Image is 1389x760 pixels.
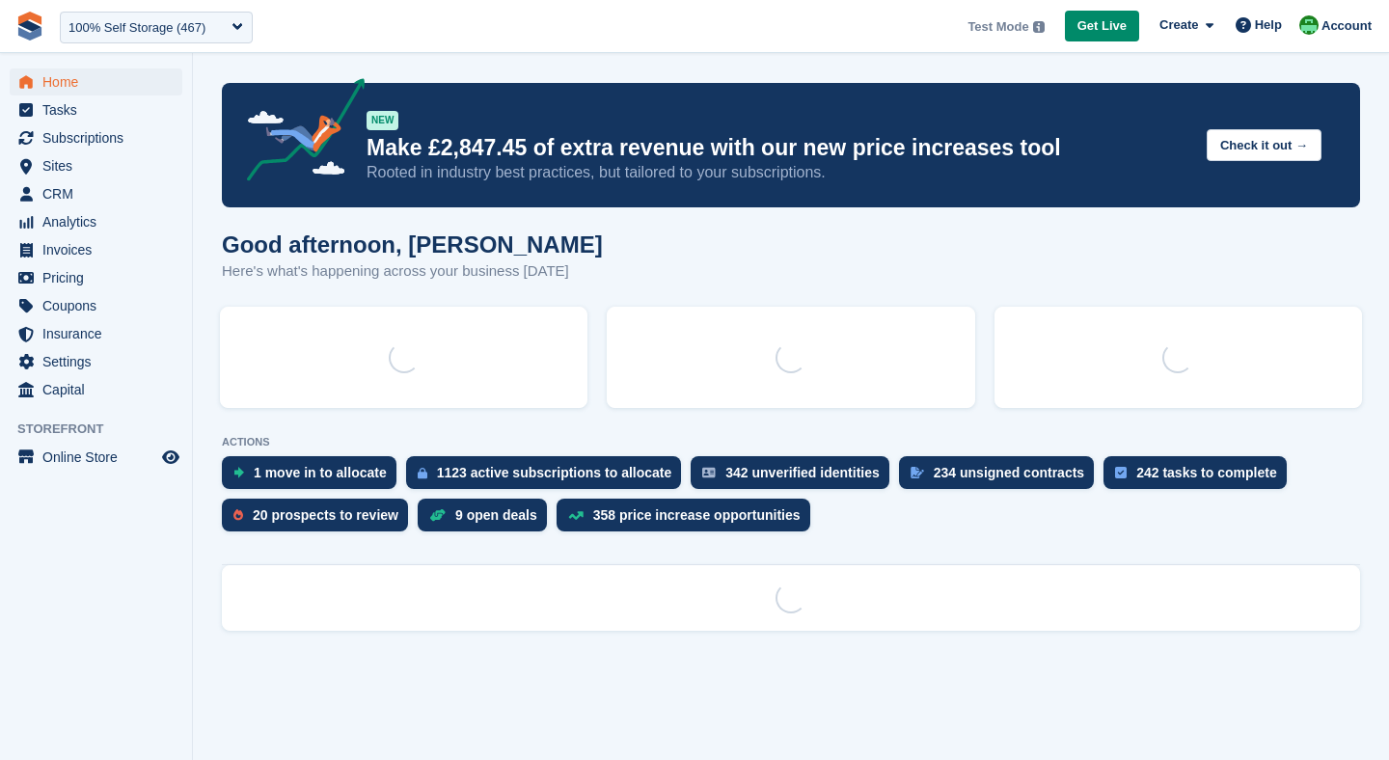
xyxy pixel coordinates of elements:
[10,264,182,291] a: menu
[10,152,182,179] a: menu
[691,456,899,499] a: 342 unverified identities
[231,78,366,188] img: price-adjustments-announcement-icon-8257ccfd72463d97f412b2fc003d46551f7dbcb40ab6d574587a9cd5c0d94...
[455,507,537,523] div: 9 open deals
[10,376,182,403] a: menu
[222,260,603,283] p: Here's what's happening across your business [DATE]
[1033,21,1045,33] img: icon-info-grey-7440780725fd019a000dd9b08b2336e03edf1995a4989e88bcd33f0948082b44.svg
[10,180,182,207] a: menu
[934,465,1084,480] div: 234 unsigned contracts
[42,152,158,179] span: Sites
[253,507,398,523] div: 20 prospects to review
[1115,467,1127,478] img: task-75834270c22a3079a89374b754ae025e5fb1db73e45f91037f5363f120a921f8.svg
[42,208,158,235] span: Analytics
[15,12,44,41] img: stora-icon-8386f47178a22dfd0bd8f6a31ec36ba5ce8667c1dd55bd0f319d3a0aa187defe.svg
[42,68,158,95] span: Home
[10,124,182,151] a: menu
[1103,456,1296,499] a: 242 tasks to complete
[42,376,158,403] span: Capital
[42,348,158,375] span: Settings
[557,499,820,541] a: 358 price increase opportunities
[10,96,182,123] a: menu
[233,509,243,521] img: prospect-51fa495bee0391a8d652442698ab0144808aea92771e9ea1ae160a38d050c398.svg
[17,420,192,439] span: Storefront
[367,134,1191,162] p: Make £2,847.45 of extra revenue with our new price increases tool
[10,68,182,95] a: menu
[406,456,692,499] a: 1123 active subscriptions to allocate
[10,444,182,471] a: menu
[42,124,158,151] span: Subscriptions
[42,444,158,471] span: Online Store
[899,456,1103,499] a: 234 unsigned contracts
[702,467,716,478] img: verify_identity-adf6edd0f0f0b5bbfe63781bf79b02c33cf7c696d77639b501bdc392416b5a36.svg
[42,264,158,291] span: Pricing
[1065,11,1139,42] a: Get Live
[568,511,584,520] img: price_increase_opportunities-93ffe204e8149a01c8c9dc8f82e8f89637d9d84a8eef4429ea346261dce0b2c0.svg
[1077,16,1127,36] span: Get Live
[1321,16,1372,36] span: Account
[1136,465,1277,480] div: 242 tasks to complete
[10,236,182,263] a: menu
[1255,15,1282,35] span: Help
[42,320,158,347] span: Insurance
[593,507,801,523] div: 358 price increase opportunities
[222,499,418,541] a: 20 prospects to review
[254,465,387,480] div: 1 move in to allocate
[10,208,182,235] a: menu
[967,17,1028,37] span: Test Mode
[42,180,158,207] span: CRM
[222,456,406,499] a: 1 move in to allocate
[418,467,427,479] img: active_subscription_to_allocate_icon-d502201f5373d7db506a760aba3b589e785aa758c864c3986d89f69b8ff3...
[437,465,672,480] div: 1123 active subscriptions to allocate
[42,96,158,123] span: Tasks
[10,348,182,375] a: menu
[10,292,182,319] a: menu
[911,467,924,478] img: contract_signature_icon-13c848040528278c33f63329250d36e43548de30e8caae1d1a13099fd9432cc5.svg
[418,499,557,541] a: 9 open deals
[42,292,158,319] span: Coupons
[159,446,182,469] a: Preview store
[1299,15,1319,35] img: Laura Carlisle
[725,465,880,480] div: 342 unverified identities
[367,111,398,130] div: NEW
[429,508,446,522] img: deal-1b604bf984904fb50ccaf53a9ad4b4a5d6e5aea283cecdc64d6e3604feb123c2.svg
[233,467,244,478] img: move_ins_to_allocate_icon-fdf77a2bb77ea45bf5b3d319d69a93e2d87916cf1d5bf7949dd705db3b84f3ca.svg
[367,162,1191,183] p: Rooted in industry best practices, but tailored to your subscriptions.
[10,320,182,347] a: menu
[222,436,1360,448] p: ACTIONS
[1159,15,1198,35] span: Create
[1207,129,1321,161] button: Check it out →
[42,236,158,263] span: Invoices
[222,231,603,258] h1: Good afternoon, [PERSON_NAME]
[68,18,205,38] div: 100% Self Storage (467)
